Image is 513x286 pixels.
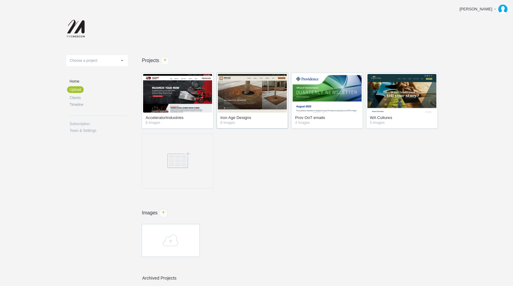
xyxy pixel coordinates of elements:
a: [PERSON_NAME] [455,3,510,15]
img: themediumnet_oo84e4_thumb.jpg [293,74,362,113]
em: 4 images [295,121,359,125]
div: [PERSON_NAME] [459,6,493,12]
a: + [159,209,168,217]
a: Subscription [70,122,128,126]
img: themediumnet-logo_20140702131735.png [66,20,86,38]
h1: Images [128,210,455,215]
img: themediumnet_vmik8s_v3_thumb.jpg [367,74,436,113]
h1: Projects [128,58,455,63]
span: + [161,57,169,65]
img: themediumnet_rgmjew_thumb.jpg [218,74,287,113]
a: Upload [67,86,84,93]
em: 8 images [146,121,210,125]
em: 5 images [370,121,434,125]
a: Drag an image here or click to create a new project [142,133,213,189]
h3: Archived Projects [142,276,455,280]
a: Iron Age Designs [220,116,284,121]
span: + [159,209,167,217]
a: WA Cultures [370,116,434,121]
img: b09a0dd3583d81e2af5e31b265721212 [498,5,507,14]
a: Clients [70,96,128,100]
em: 8 images [220,121,284,125]
span: Choose a project [70,58,97,63]
a: Home [70,80,128,83]
a: Timeline [70,103,128,106]
a: Team & Settings [70,129,128,132]
a: Add images to start creating projects & clients [142,224,199,257]
img: themediumnet_pfyked_v2_thumb.jpg [143,74,212,113]
a: Prov OoT emails [295,116,359,121]
a: AcceleratorIndustries [146,116,210,121]
a: + [161,57,169,65]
